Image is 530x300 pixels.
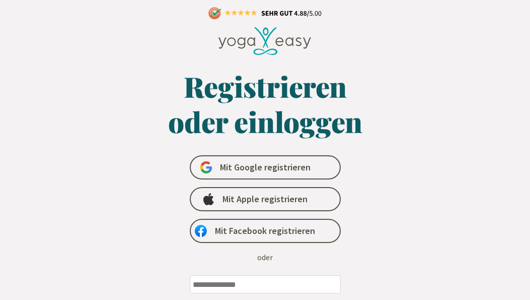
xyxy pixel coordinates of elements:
a: Mit Facebook registrieren [190,219,341,243]
div: oder [257,251,273,263]
h1: Registrieren oder einloggen [92,69,439,139]
span: Mit Apple registrieren [222,193,308,205]
a: Mit Apple registrieren [190,187,341,211]
span: Mit Facebook registrieren [215,225,315,237]
span: Mit Google registrieren [220,161,311,173]
a: Mit Google registrieren [190,155,341,179]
